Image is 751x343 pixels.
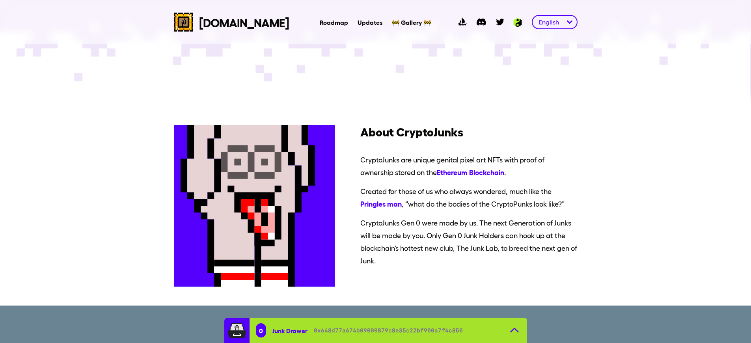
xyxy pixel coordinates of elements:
[174,13,289,32] a: cryptojunks logo[DOMAIN_NAME]
[437,166,504,177] span: Ethereum Blockchain
[199,15,289,29] span: [DOMAIN_NAME]
[491,13,510,32] a: twitter
[392,18,431,26] a: 🚧 Gallery 🚧
[320,18,348,26] a: Roadmap
[314,326,463,334] span: 0x648d77a674b09000879c8e35c22bf900a7f4c850
[174,112,361,299] img: landing_about_junk.3d58f796.svg
[227,321,246,340] img: junkdrawer.d9bd258c.svg
[174,13,193,32] img: cryptojunks logo
[360,124,577,138] h3: About CryptoJunks
[272,326,307,334] span: Junk Drawer
[472,13,491,32] a: discord
[360,150,577,182] span: CryptoJunks are unique genital pixel art NFTs with proof of ownership stored on the .
[453,13,472,32] a: opensea
[259,326,263,334] span: 0
[358,18,382,26] a: Updates
[510,18,526,27] img: Ambition logo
